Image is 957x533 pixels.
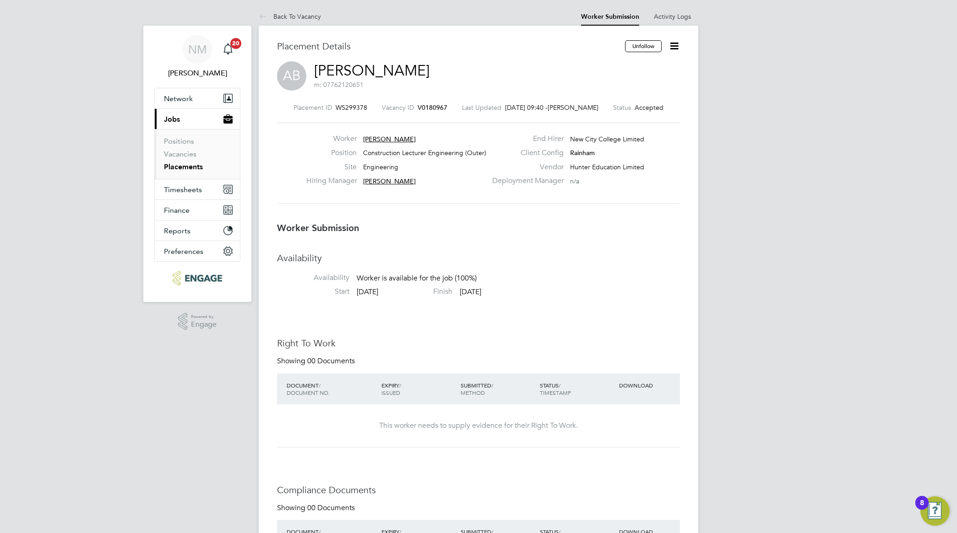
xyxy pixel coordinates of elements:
[363,177,416,185] span: [PERSON_NAME]
[306,148,357,158] label: Position
[155,109,240,129] button: Jobs
[173,271,222,285] img: ncclondon-logo-retina.png
[143,26,251,302] nav: Main navigation
[277,287,349,296] label: Start
[277,252,680,264] h3: Availability
[336,103,367,112] span: WS299378
[505,103,548,112] span: [DATE] 09:40 -
[306,162,357,172] label: Site
[363,163,398,171] span: Engineering
[155,88,240,108] button: Network
[920,496,950,526] button: Open Resource Center, 8 new notifications
[487,162,564,172] label: Vendor
[462,103,501,112] label: Last Updated
[164,162,203,171] a: Placements
[155,129,240,179] div: Jobs
[164,137,194,145] a: Positions
[154,271,240,285] a: Go to home page
[357,274,477,283] span: Worker is available for the job (100%)
[277,337,680,349] h3: Right To Work
[164,115,180,124] span: Jobs
[188,43,207,55] span: NM
[570,177,579,185] span: n/a
[306,176,357,186] label: Hiring Manager
[570,135,644,143] span: New City College Limited
[284,377,379,401] div: DOCUMENT
[319,382,321,389] span: /
[178,313,217,330] a: Powered byEngage
[458,377,538,401] div: SUBMITTED
[259,12,321,21] a: Back To Vacancy
[581,13,639,21] a: Worker Submission
[460,287,481,296] span: [DATE]
[380,287,452,296] label: Finish
[155,179,240,199] button: Timesheets
[164,206,190,215] span: Finance
[307,356,355,366] span: 00 Documents
[287,389,330,396] span: DOCUMENT NO.
[357,287,378,296] span: [DATE]
[307,503,355,512] span: 00 Documents
[164,226,190,235] span: Reports
[559,382,560,389] span: /
[654,12,691,21] a: Activity Logs
[314,62,430,80] a: [PERSON_NAME]
[155,221,240,241] button: Reports
[487,134,564,144] label: End Hirer
[154,68,240,79] span: Nathan Morris
[314,81,364,89] span: m: 07762120651
[294,103,332,112] label: Placement ID
[277,273,349,283] label: Availability
[164,185,202,194] span: Timesheets
[382,103,414,112] label: Vacancy ID
[418,103,447,112] span: V0180967
[920,503,924,515] div: 8
[277,503,357,513] div: Showing
[155,200,240,220] button: Finance
[538,377,617,401] div: STATUS
[487,176,564,186] label: Deployment Manager
[613,103,631,112] label: Status
[381,389,400,396] span: ISSUED
[379,377,458,401] div: EXPIRY
[548,103,598,112] span: [PERSON_NAME]
[277,40,618,52] h3: Placement Details
[306,134,357,144] label: Worker
[164,94,193,103] span: Network
[540,389,571,396] span: TIMESTAMP
[164,247,203,256] span: Preferences
[154,35,240,79] a: NM[PERSON_NAME]
[625,40,662,52] button: Unfollow
[219,35,237,64] a: 20
[461,389,485,396] span: METHOD
[570,149,595,157] span: Rainham
[277,356,357,366] div: Showing
[191,321,217,328] span: Engage
[277,61,306,91] span: AB
[570,163,644,171] span: Hunter Education Limited
[491,382,493,389] span: /
[617,377,680,393] div: DOWNLOAD
[164,150,196,158] a: Vacancies
[635,103,663,112] span: Accepted
[487,148,564,158] label: Client Config
[191,313,217,321] span: Powered by
[277,484,680,496] h3: Compliance Documents
[230,38,241,49] span: 20
[399,382,401,389] span: /
[277,222,359,233] b: Worker Submission
[363,135,416,143] span: [PERSON_NAME]
[155,241,240,261] button: Preferences
[286,421,671,431] div: This worker needs to supply evidence for their Right To Work.
[363,149,486,157] span: Construction Lecturer Engineering (Outer)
